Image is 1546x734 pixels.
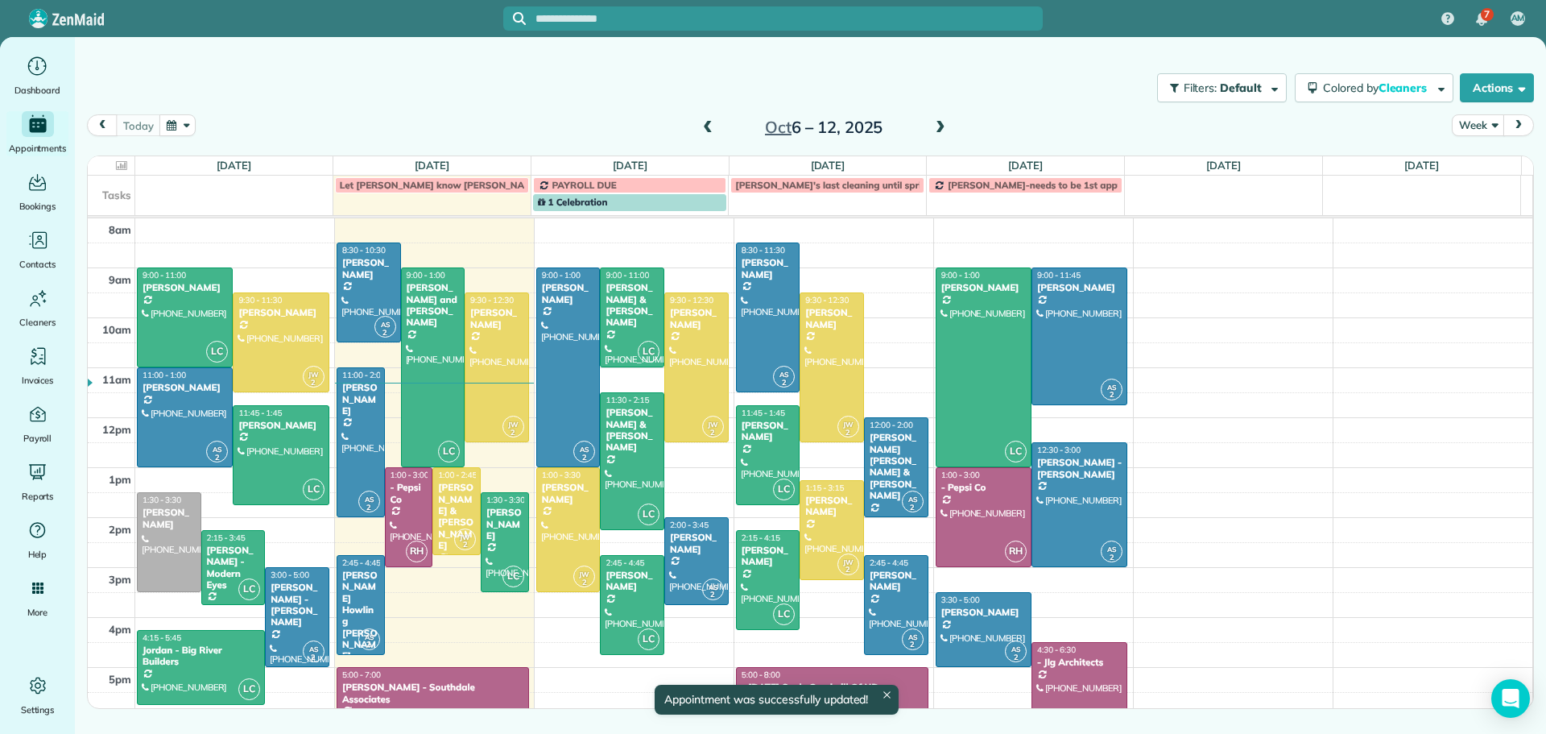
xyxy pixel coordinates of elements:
[843,558,854,566] span: JW
[1404,159,1439,172] a: [DATE]
[391,470,429,480] span: 1:00 - 3:00
[508,420,519,429] span: JW
[455,537,475,553] small: 2
[142,507,196,530] div: [PERSON_NAME]
[341,570,380,662] div: [PERSON_NAME] Howling [PERSON_NAME]
[541,282,596,305] div: [PERSON_NAME]
[213,445,221,454] span: AS
[574,450,594,466] small: 2
[1157,73,1287,102] button: Filters: Default
[903,500,923,516] small: 2
[217,159,251,172] a: [DATE]
[805,295,849,305] span: 9:30 - 12:30
[6,459,68,504] a: Reports
[838,425,858,441] small: 2
[908,495,917,504] span: AS
[709,583,717,591] span: AS
[804,307,859,330] div: [PERSON_NAME]
[741,682,924,693] div: - [DATE] Seals Goodwill Of ND
[19,314,56,330] span: Cleaners
[341,382,380,417] div: [PERSON_NAME]
[804,495,859,518] div: [PERSON_NAME]
[143,495,181,505] span: 1:30 - 3:30
[1102,550,1122,566] small: 2
[513,12,526,25] svg: Focus search
[503,12,526,25] button: Focus search
[6,111,68,156] a: Appointments
[503,425,523,441] small: 2
[109,623,131,636] span: 4pm
[774,375,794,391] small: 2
[206,545,261,591] div: [PERSON_NAME] - Modern Eyes
[1220,81,1263,95] span: Default
[1452,114,1504,136] button: Week
[23,430,52,446] span: Payroll
[541,482,596,505] div: [PERSON_NAME]
[811,159,845,172] a: [DATE]
[308,370,319,379] span: JW
[1005,441,1027,462] span: LC
[109,273,131,286] span: 9am
[238,307,324,318] div: [PERSON_NAME]
[143,632,181,643] span: 4:15 - 5:45
[1037,445,1081,455] span: 12:30 - 3:00
[1460,73,1534,102] button: Actions
[670,520,709,530] span: 2:00 - 3:45
[365,495,374,504] span: AS
[669,307,724,330] div: [PERSON_NAME]
[1006,650,1026,666] small: 2
[142,282,228,293] div: [PERSON_NAME]
[22,488,54,504] span: Reports
[941,595,980,605] span: 3:30 - 5:00
[1149,73,1287,102] a: Filters: Default
[116,114,160,136] button: today
[1107,383,1116,392] span: AS
[1107,545,1116,554] span: AS
[940,607,1027,618] div: [PERSON_NAME]
[238,578,260,600] span: LC
[1491,679,1530,718] div: Open Intercom Messenger
[655,685,899,715] div: Appointment was successfully updated!
[390,482,428,505] div: - Pepsi Co
[6,401,68,446] a: Payroll
[941,270,980,280] span: 9:00 - 1:00
[303,479,324,500] span: LC
[703,425,723,441] small: 2
[1511,12,1525,25] span: AM
[28,546,48,562] span: Help
[742,670,780,680] span: 5:00 - 8:00
[406,282,461,329] div: [PERSON_NAME] and [PERSON_NAME]
[741,420,796,443] div: [PERSON_NAME]
[109,523,131,536] span: 2pm
[14,82,60,98] span: Dashboard
[542,470,581,480] span: 1:00 - 3:30
[109,473,131,486] span: 1pm
[486,507,524,541] div: [PERSON_NAME]
[723,118,924,136] h2: 6 – 12, 2025
[304,650,324,666] small: 2
[438,441,460,462] span: LC
[838,562,858,578] small: 2
[638,341,659,363] span: LC
[742,245,785,255] span: 8:30 - 11:30
[908,632,917,641] span: AS
[1037,645,1076,655] span: 4:30 - 6:30
[638,628,659,650] span: LC
[1036,657,1122,668] div: - Jlg Architects
[6,673,68,718] a: Settings
[6,169,68,214] a: Bookings
[342,670,381,680] span: 5:00 - 7:00
[574,575,594,591] small: 2
[142,645,260,668] div: Jordan - Big River Builders
[406,541,428,562] span: RH
[207,450,227,466] small: 2
[271,570,309,580] span: 3:00 - 5:00
[741,257,796,280] div: [PERSON_NAME]
[6,517,68,562] a: Help
[765,117,792,137] span: Oct
[606,395,649,405] span: 11:30 - 2:15
[843,420,854,429] span: JW
[486,495,525,505] span: 1:30 - 3:30
[805,483,844,493] span: 1:15 - 3:15
[143,370,186,380] span: 11:00 - 1:00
